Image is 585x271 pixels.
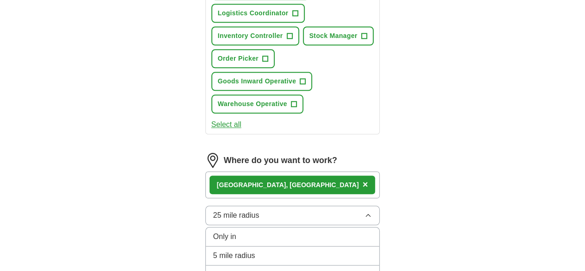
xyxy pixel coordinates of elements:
[309,31,357,41] span: Stock Manager
[363,178,368,192] button: ×
[213,210,259,221] span: 25 mile radius
[205,206,380,225] button: 25 mile radius
[205,153,220,168] img: location.png
[211,119,241,130] button: Select all
[218,76,296,86] span: Goods Inward Operative
[224,154,337,167] label: Where do you want to work?
[211,4,305,23] button: Logistics Coordinator
[211,49,275,68] button: Order Picker
[218,8,289,18] span: Logistics Coordinator
[211,95,303,113] button: Warehouse Operative
[218,54,259,63] span: Order Picker
[218,31,283,41] span: Inventory Controller
[211,26,299,45] button: Inventory Controller
[218,99,287,109] span: Warehouse Operative
[213,250,255,261] span: 5 mile radius
[303,26,374,45] button: Stock Manager
[217,180,359,190] div: [GEOGRAPHIC_DATA], [GEOGRAPHIC_DATA]
[211,72,313,91] button: Goods Inward Operative
[363,179,368,189] span: ×
[213,231,236,242] span: Only in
